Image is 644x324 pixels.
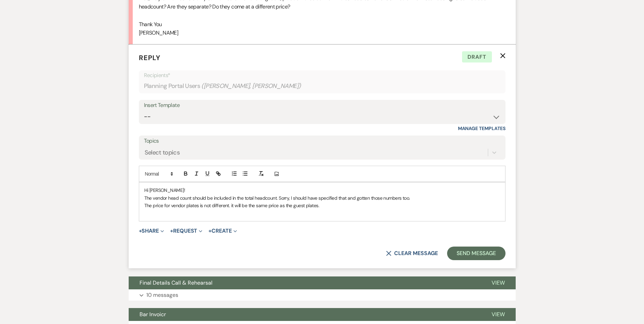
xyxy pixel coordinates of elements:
[208,228,211,234] span: +
[145,148,180,157] div: Select topics
[144,71,500,80] p: Recipients*
[458,125,505,131] a: Manage Templates
[139,29,505,37] p: [PERSON_NAME]
[201,82,301,91] span: ( [PERSON_NAME], [PERSON_NAME] )
[208,228,237,234] button: Create
[129,289,516,301] button: 10 messages
[170,228,173,234] span: +
[492,311,505,318] span: View
[140,311,166,318] span: Bar Invoicr
[144,136,500,146] label: Topics
[144,101,500,110] div: Insert Template
[144,202,500,209] p: The price for vendor plates is not different. it will be the same price as the guest plates.
[144,186,500,194] p: Hi [PERSON_NAME]!
[144,79,500,93] div: Planning Portal Users
[481,308,516,321] button: View
[139,228,142,234] span: +
[139,53,161,62] span: Reply
[129,276,481,289] button: Final Details Call & Rehearsal
[170,228,202,234] button: Request
[462,51,492,63] span: Draft
[146,291,178,300] p: 10 messages
[492,279,505,286] span: View
[129,308,481,321] button: Bar Invoicr
[144,194,500,202] p: The vendor head count should be included in the total headcount. Sorry, I should have specified t...
[481,276,516,289] button: View
[139,228,164,234] button: Share
[140,279,213,286] span: Final Details Call & Rehearsal
[386,251,438,256] button: Clear message
[139,20,505,29] p: Thank You
[447,247,505,260] button: Send Message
